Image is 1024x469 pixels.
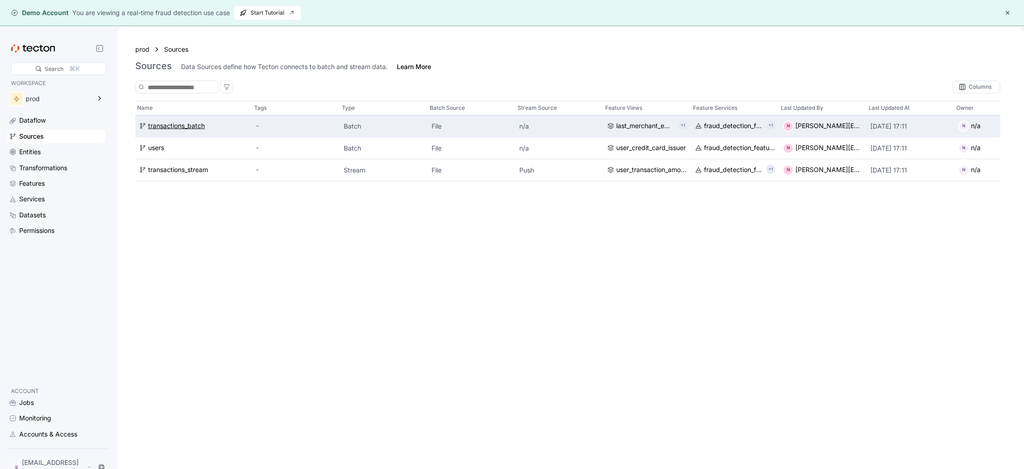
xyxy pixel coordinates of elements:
a: fraud_detection_feature_service:v2 [695,165,763,175]
p: +1 [768,165,773,174]
p: Feature Services [693,103,737,113]
div: Jobs [19,398,34,408]
p: Stream [344,166,424,175]
p: [DATE] 17:11 [870,122,951,131]
div: Columns [953,81,1000,93]
a: Services [7,192,105,206]
a: Sources [164,44,196,54]
a: Sources [7,129,105,143]
div: fraud_detection_feature_service:v2 [704,143,775,153]
p: Owner [956,103,974,113]
div: Monitoring [19,413,51,423]
div: - [256,121,336,131]
p: Batch Source [430,103,465,113]
p: Last Updated At [869,103,910,113]
p: ACCOUNT [11,387,101,396]
a: Datasets [7,208,105,222]
a: users [139,143,249,153]
p: WORKSPACE [11,79,101,88]
a: transactions_stream [139,165,249,175]
div: ⌘K [69,64,80,74]
div: Entities [19,147,41,157]
a: Features [7,177,105,190]
h3: Sources [135,60,172,71]
p: n/a [519,144,600,153]
p: +1 [768,121,773,130]
div: Dataflow [19,115,46,125]
div: users [148,143,164,153]
div: fraud_detection_feature_service:v2 [704,121,763,131]
p: Tags [254,103,267,113]
div: prod [26,96,91,102]
a: Permissions [7,224,105,237]
a: Learn More [397,62,431,71]
div: - [256,165,336,175]
div: user_transaction_amount_totals [616,165,688,175]
div: Data Sources define how Tecton connects to batch and stream data. [181,62,388,71]
a: user_transaction_amount_totals [607,165,688,175]
button: Start Tutorial [234,5,301,20]
p: Name [137,103,153,113]
div: Transformations [19,163,67,173]
p: Feature Views [605,103,642,113]
div: Features [19,178,45,189]
div: transactions_batch [148,121,205,131]
a: prod [135,44,149,54]
p: Batch [344,144,424,153]
p: Last Updated By [781,103,823,113]
p: File [432,144,512,153]
div: fraud_detection_feature_service:v2 [704,165,763,175]
a: Entities [7,145,105,159]
p: File [432,166,512,175]
p: [DATE] 17:11 [870,166,951,175]
a: Transformations [7,161,105,175]
a: transactions_batch [139,121,249,131]
p: Type [342,103,355,113]
div: Demo Account [11,8,69,17]
span: Start Tutorial [240,6,295,20]
div: Sources [19,131,44,141]
div: last_merchant_embedding [616,121,675,131]
p: File [432,122,512,131]
div: transactions_stream [148,165,208,175]
div: Search⌘K [11,62,106,75]
div: Services [19,194,45,204]
p: Stream Source [517,103,557,113]
div: Search [45,65,64,73]
div: Accounts & Access [19,429,77,439]
p: Batch [344,122,424,131]
a: Accounts & Access [7,427,105,441]
p: [DATE] 17:11 [870,144,951,153]
a: Jobs [7,396,105,410]
div: Columns [969,84,992,90]
div: You are viewing a real-time fraud detection use case [72,8,230,18]
a: Monitoring [7,411,105,425]
a: Dataflow [7,113,105,127]
p: Push [519,166,600,175]
div: - [256,143,336,153]
div: Permissions [19,226,54,236]
p: +1 [681,121,685,130]
p: n/a [519,122,600,131]
a: fraud_detection_feature_service:v2 [695,121,763,131]
div: user_credit_card_issuer [616,143,686,153]
a: fraud_detection_feature_service:v2 [695,143,775,153]
a: last_merchant_embedding [607,121,675,131]
div: Datasets [19,210,46,220]
a: user_credit_card_issuer [607,143,688,153]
